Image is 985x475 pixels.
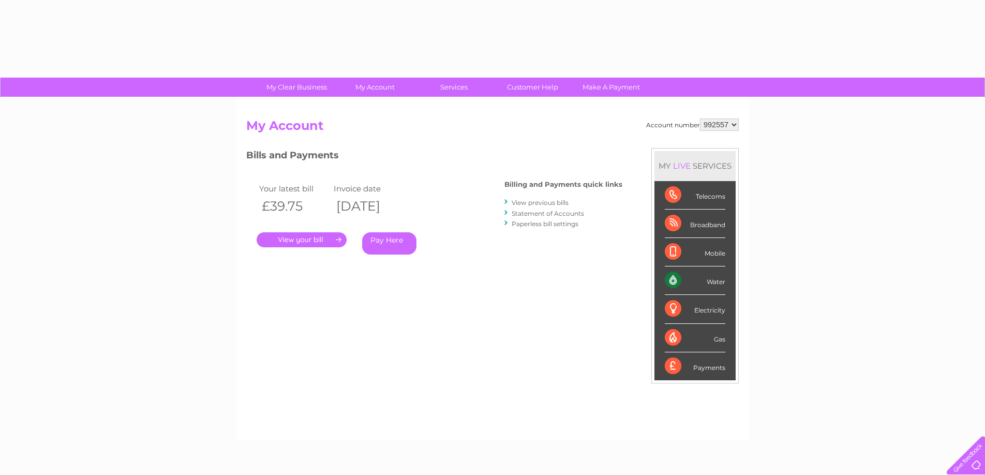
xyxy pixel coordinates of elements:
a: View previous bills [512,199,569,206]
a: Services [411,78,497,97]
td: Invoice date [331,182,406,196]
div: Gas [665,324,725,352]
div: Broadband [665,210,725,238]
div: Telecoms [665,181,725,210]
a: . [257,232,347,247]
a: Make A Payment [569,78,654,97]
div: LIVE [671,161,693,171]
a: My Clear Business [254,78,339,97]
th: [DATE] [331,196,406,217]
h3: Bills and Payments [246,148,622,166]
a: Statement of Accounts [512,210,584,217]
a: Paperless bill settings [512,220,578,228]
div: Water [665,266,725,295]
h4: Billing and Payments quick links [504,181,622,188]
div: MY SERVICES [654,151,736,181]
div: Mobile [665,238,725,266]
h2: My Account [246,118,739,138]
div: Payments [665,352,725,380]
a: Pay Here [362,232,416,255]
a: Customer Help [490,78,575,97]
div: Account number [646,118,739,131]
a: My Account [333,78,418,97]
div: Electricity [665,295,725,323]
th: £39.75 [257,196,331,217]
td: Your latest bill [257,182,331,196]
